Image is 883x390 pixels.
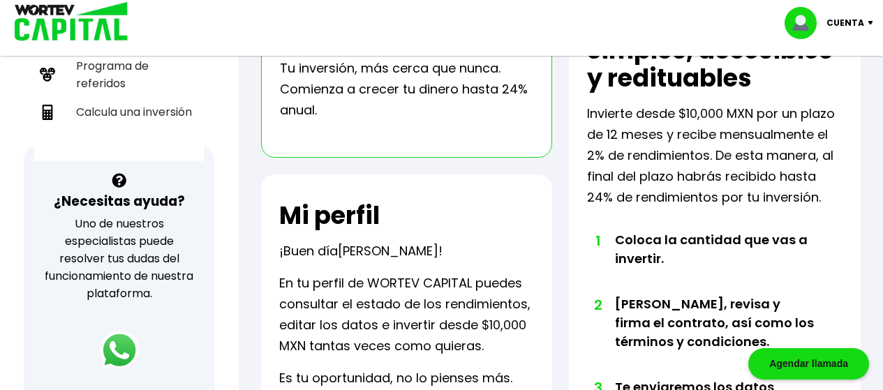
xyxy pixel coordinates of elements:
a: Calcula una inversión [34,98,204,126]
img: icon-down [864,21,883,25]
img: calculadora-icon.17d418c4.svg [40,105,55,120]
li: Coloca la cantidad que vas a invertir. [615,230,817,294]
a: Programa de referidos [34,52,204,98]
h2: Mi perfil [279,202,380,230]
img: profile-image [785,7,826,39]
h3: ¿Necesitas ayuda? [54,191,185,211]
p: En tu perfil de WORTEV CAPITAL puedes consultar el estado de los rendimientos, editar los datos e... [279,273,535,357]
p: Uno de nuestros especialistas puede resolver tus dudas del funcionamiento de nuestra plataforma. [42,215,196,302]
p: Es tu oportunidad, no lo pienses más. [279,368,512,389]
p: Tu inversión, más cerca que nunca. Comienza a crecer tu dinero hasta 24% anual. [280,58,534,121]
span: 1 [594,230,601,251]
div: Agendar llamada [748,348,869,380]
li: [PERSON_NAME], revisa y firma el contrato, así como los términos y condiciones. [615,294,817,377]
p: Cuenta [826,13,864,33]
h2: Inversiones simples, accesibles y redituables [587,8,843,92]
p: ¡Buen día ! [279,241,443,262]
span: 2 [594,294,601,315]
img: recomiendanos-icon.9b8e9327.svg [40,67,55,82]
p: Invierte desde $10,000 MXN por un plazo de 12 meses y recibe mensualmente el 2% de rendimientos. ... [587,103,843,208]
span: [PERSON_NAME] [338,242,438,260]
img: logos_whatsapp-icon.242b2217.svg [100,331,139,370]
